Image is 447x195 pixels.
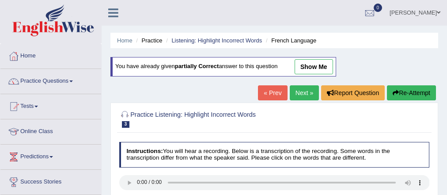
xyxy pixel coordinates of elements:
[0,170,101,192] a: Success Stories
[295,59,333,74] a: show me
[0,119,101,141] a: Online Class
[119,142,430,167] h4: You will hear a recording. Below is a transcription of the recording. Some words in the transcrip...
[134,36,162,45] li: Practice
[0,94,101,116] a: Tests
[119,109,312,128] h2: Practice Listening: Highlight Incorrect Words
[290,85,319,100] a: Next »
[175,63,219,70] b: partially correct
[0,145,101,167] a: Predictions
[374,4,383,12] span: 0
[264,36,316,45] li: French Language
[258,85,287,100] a: « Prev
[321,85,385,100] button: Report Question
[171,37,262,44] a: Listening: Highlight Incorrect Words
[0,44,101,66] a: Home
[126,148,163,154] b: Instructions:
[117,37,133,44] a: Home
[122,121,130,128] span: 3
[0,69,101,91] a: Practice Questions
[387,85,436,100] button: Re-Attempt
[110,57,336,76] div: You have already given answer to this question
